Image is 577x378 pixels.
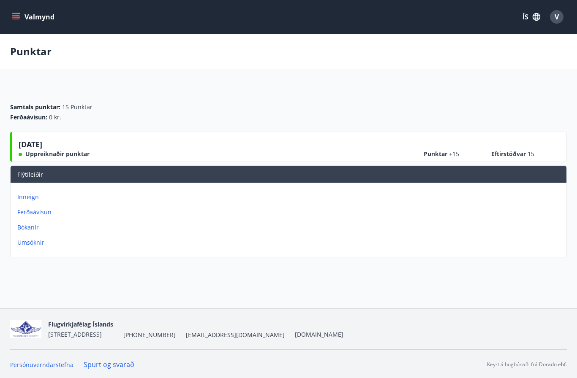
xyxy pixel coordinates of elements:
[84,360,134,369] a: Spurt og svarað
[10,103,60,111] span: Samtals punktar :
[17,193,563,201] p: Inneign
[186,331,285,339] span: [EMAIL_ADDRESS][DOMAIN_NAME]
[17,223,563,232] p: Bókanir
[48,320,113,328] span: Flugvirkjafélag Íslands
[123,331,176,339] span: [PHONE_NUMBER]
[295,330,343,338] a: [DOMAIN_NAME]
[17,208,563,216] p: Ferðaávísun
[19,139,42,153] span: [DATE]
[487,361,567,368] p: Keyrt á hugbúnaði frá Dorado ehf.
[528,150,534,158] span: 15
[555,12,559,22] span: V
[17,170,43,178] span: Flýtileiðir
[62,103,93,111] span: 15 Punktar
[449,150,459,158] span: +15
[10,320,41,338] img: jfCJGIgpp2qFOvTFfsN21Zau9QV3gluJVgNw7rvD.png
[25,150,90,158] span: Uppreiknaðir punktar
[17,238,563,247] p: Umsóknir
[547,7,567,27] button: V
[518,9,545,24] button: ÍS
[10,44,52,59] p: Punktar
[10,113,47,121] span: Ferðaávísun :
[424,150,466,158] span: Punktar
[10,361,73,369] a: Persónuverndarstefna
[491,150,534,158] span: Eftirstöðvar
[48,330,102,338] span: [STREET_ADDRESS]
[49,113,61,121] span: 0 kr.
[10,9,58,24] button: menu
